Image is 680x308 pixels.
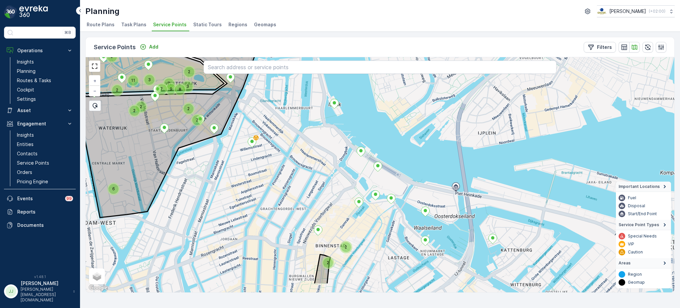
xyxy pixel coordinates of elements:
[14,140,76,149] a: Entities
[17,86,34,93] p: Cockpit
[17,96,36,102] p: Settings
[597,8,607,15] img: basis-logo_rgb2x.png
[341,242,351,252] div: 2
[14,149,76,158] a: Contacts
[90,76,100,86] a: Zoom In
[183,81,193,91] div: 3
[14,158,76,168] a: Service Points
[4,219,76,232] a: Documents
[17,59,34,65] p: Insights
[17,141,34,148] p: Entities
[175,84,185,94] div: 8
[4,117,76,130] button: Engagement
[649,9,665,14] p: ( +02:00 )
[153,21,187,28] span: Service Points
[164,78,174,88] div: 7
[628,203,645,209] p: Disposal
[192,115,202,125] div: 2
[323,258,327,262] div: 2
[129,106,139,116] div: 2
[136,102,146,112] div: 2
[17,178,48,185] p: Pricing Engine
[17,160,49,166] p: Service Points
[619,184,660,189] span: Important Locations
[628,211,657,217] p: Start/End Point
[14,177,76,186] a: Pricing Engine
[128,76,138,85] div: 11
[184,67,188,71] div: 2
[6,286,16,297] div: JJ
[4,44,76,57] button: Operations
[4,192,76,205] a: Events99
[14,67,76,76] a: Planning
[85,6,120,17] p: Planning
[66,196,72,201] p: 99
[628,233,657,239] p: Special Needs
[4,104,76,117] button: Asset
[90,61,100,71] a: View Fullscreen
[323,258,333,268] div: 2
[14,168,76,177] a: Orders
[616,220,671,230] summary: Service Point Types
[93,88,97,93] span: −
[184,67,194,77] div: 2
[89,100,101,111] div: Bulk Select
[90,86,100,96] a: Zoom Out
[17,132,34,138] p: Insights
[112,85,116,89] div: 2
[87,284,109,292] img: Google
[597,44,612,51] p: Filters
[619,260,631,266] span: Areas
[204,61,557,74] input: Search address or service points
[184,104,188,108] div: 2
[628,249,643,255] p: Caution
[616,182,671,192] summary: Important Locations
[228,21,247,28] span: Regions
[193,21,222,28] span: Static Tours
[4,275,76,279] span: v 1.48.1
[129,106,133,110] div: 2
[93,78,96,83] span: +
[616,258,671,268] summary: Areas
[628,241,634,247] p: VIP
[128,76,132,79] div: 11
[109,184,119,194] div: 6
[137,43,161,51] button: Add
[164,78,168,82] div: 7
[341,242,345,246] div: 2
[21,287,70,303] p: [PERSON_NAME][EMAIL_ADDRESS][DOMAIN_NAME]
[584,42,616,53] button: Filters
[14,57,76,67] a: Insights
[14,85,76,94] a: Cockpit
[109,184,113,188] div: 6
[17,209,73,215] p: Reports
[14,76,76,85] a: Routes & Tasks
[94,43,136,52] p: Service Points
[112,85,122,95] div: 2
[628,280,645,285] p: Geomap
[628,195,636,201] p: Fuel
[4,280,76,303] button: JJ[PERSON_NAME][PERSON_NAME][EMAIL_ADDRESS][DOMAIN_NAME]
[4,5,17,19] img: logo
[17,77,51,84] p: Routes & Tasks
[64,30,71,35] p: ⌘B
[192,115,196,119] div: 2
[19,5,48,19] img: logo_dark-DEwI_e13.png
[17,68,36,75] p: Planning
[17,150,38,157] p: Contacts
[21,280,70,287] p: [PERSON_NAME]
[184,104,194,114] div: 2
[14,130,76,140] a: Insights
[17,47,62,54] p: Operations
[17,120,62,127] p: Engagement
[107,52,117,62] div: 2
[175,84,179,88] div: 8
[144,75,154,85] div: 3
[628,272,642,277] p: Region
[166,84,170,88] div: 9
[87,21,115,28] span: Route Plans
[157,84,161,88] div: 7
[17,195,61,202] p: Events
[619,222,659,228] span: Service Point Types
[14,94,76,104] a: Settings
